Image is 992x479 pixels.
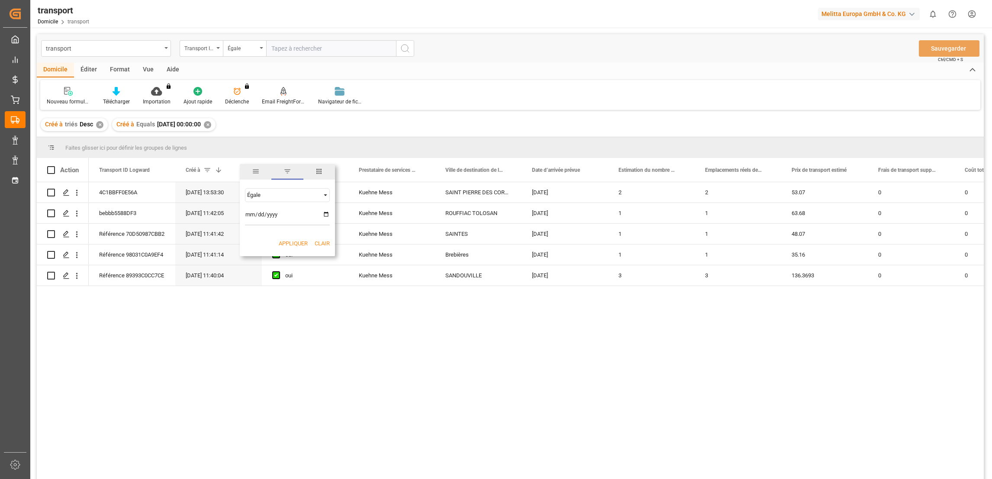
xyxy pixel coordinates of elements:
[303,164,335,180] span: colonnes
[96,121,103,129] div: ✕
[821,10,906,19] font: Melitta Europa GmbH & Co. KG
[204,121,211,129] div: ✕
[695,244,781,265] div: 1
[878,167,936,173] span: Frais de transport supplémentaires
[37,203,89,224] div: Appuyez sur ESPACE pour sélectionner cette rangée.
[247,192,320,198] div: Égale
[781,265,868,286] div: 136.3693
[65,145,187,151] span: Faites glisser ici pour définir les groupes de lignes
[522,265,608,286] div: [DATE]
[695,203,781,223] div: 1
[89,224,175,244] div: Référence 70D50987CBB2
[245,188,330,202] div: Opérateur de filtrage
[618,167,676,173] span: Estimation du nombre de places de palettes
[279,239,308,248] button: Appliquer
[315,239,330,248] button: Clair
[175,224,262,244] div: [DATE] 11:41:42
[38,19,58,25] a: Domicile
[348,203,435,223] div: Kuehne Mess
[89,244,175,265] div: Référence 98031C0A9EF4
[74,63,103,77] div: Éditer
[37,224,89,244] div: Appuyez sur ESPACE pour sélectionner cette rangée.
[938,56,963,63] span: Ctrl/CMD + S
[37,244,89,265] div: Appuyez sur ESPACE pour sélectionner cette rangée.
[184,98,212,106] div: Ajout rapide
[781,182,868,203] div: 53.07
[695,224,781,244] div: 1
[608,224,695,244] div: 1
[348,224,435,244] div: Kuehne Mess
[37,182,89,203] div: Appuyez sur ESPACE pour sélectionner cette rangée.
[116,121,134,128] span: Créé à
[223,40,266,57] button: Ouvrir le menu
[157,121,201,128] span: [DATE] 00:00:00
[781,203,868,223] div: 63.68
[435,244,522,265] div: Brebières
[285,266,338,286] div: oui
[435,203,522,223] div: ROUFFIAC TOLOSAN
[522,224,608,244] div: [DATE]
[919,40,979,57] button: Sauvegarder
[160,63,186,77] div: Aide
[396,40,414,57] button: Bouton de recherche
[175,182,262,203] div: [DATE] 13:53:30
[695,265,781,286] div: 3
[608,182,695,203] div: 2
[266,40,396,57] input: Tapez à rechercher
[868,265,954,286] div: 0
[359,167,417,173] span: Prestataire de services de transport
[184,42,214,52] div: Transport ID Logward
[136,121,155,128] span: Equals
[180,40,223,57] button: Ouvrir le menu
[240,164,271,180] span: Généralités
[228,42,257,52] div: Égale
[175,244,262,265] div: [DATE] 11:41:14
[136,63,160,77] div: Vue
[89,265,175,286] div: Référence 89393C0CC7CE
[41,40,171,57] button: Ouvrir le menu
[89,203,175,223] div: bebbb5588DF3
[271,164,303,180] span: filtre
[522,182,608,203] div: [DATE]
[608,203,695,223] div: 1
[89,182,175,203] div: 4C1BBFF0E56A
[818,6,923,22] button: Melitta Europa GmbH & Co. KG
[348,265,435,286] div: Kuehne Mess
[923,4,943,24] button: Afficher 0 nouvelles notifications
[868,203,954,223] div: 0
[38,4,89,17] div: transport
[943,4,962,24] button: Centre d’aide
[522,244,608,265] div: [DATE]
[46,42,161,53] div: transport
[608,265,695,286] div: 3
[608,244,695,265] div: 1
[868,224,954,244] div: 0
[348,182,435,203] div: Kuehne Mess
[47,98,90,106] div: Nouveau formulaire
[435,224,522,244] div: SAINTES
[262,98,305,106] div: Email FreightForwarders
[175,265,262,286] div: [DATE] 11:40:04
[103,63,136,77] div: Format
[695,182,781,203] div: 2
[37,265,89,286] div: Appuyez sur ESPACE pour sélectionner cette rangée.
[103,98,130,106] div: Télécharger
[60,166,79,174] div: Action
[348,244,435,265] div: Kuehne Mess
[781,224,868,244] div: 48.07
[781,244,868,265] div: 35.16
[37,63,74,77] div: Domicile
[868,182,954,203] div: 0
[522,203,608,223] div: [DATE]
[532,167,580,173] span: Date d’arrivée prévue
[792,167,847,173] span: Prix de transport estimé
[175,203,262,223] div: [DATE] 11:42:05
[186,167,200,173] span: Créé à
[435,265,522,286] div: SANDOUVILLE
[318,98,361,106] div: Navigateur de fichiers
[99,167,150,173] span: Transport ID Logward
[80,121,93,128] span: Desc
[65,121,77,128] span: triés
[445,167,503,173] span: Ville de destination de livraison
[45,121,63,128] span: Créé à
